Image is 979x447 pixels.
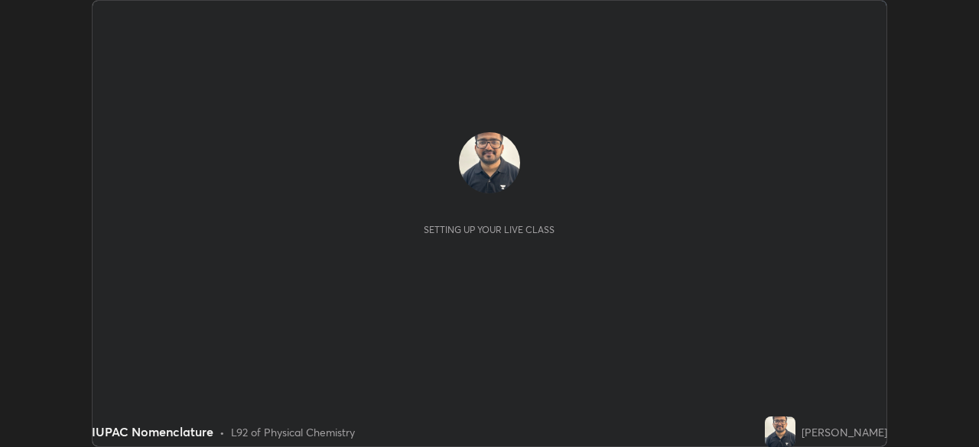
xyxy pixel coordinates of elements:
div: • [220,424,225,440]
div: Setting up your live class [424,224,555,235]
div: L92 of Physical Chemistry [231,424,355,440]
img: 8aca7005bdf34aeda6799b687e6e9637.jpg [459,132,520,193]
div: IUPAC Nomenclature [92,423,213,441]
div: [PERSON_NAME] [802,424,887,440]
img: 8aca7005bdf34aeda6799b687e6e9637.jpg [765,416,795,447]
